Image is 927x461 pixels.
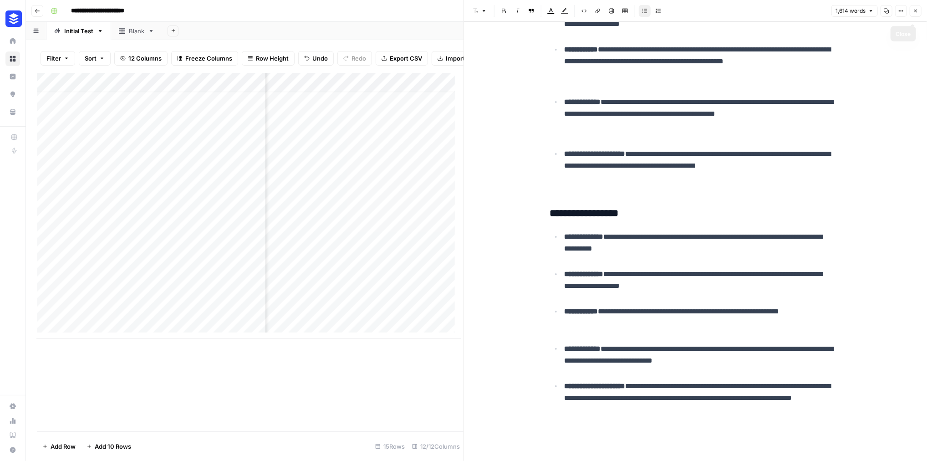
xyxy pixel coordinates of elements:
[298,51,334,66] button: Undo
[835,7,866,15] span: 1,614 words
[5,10,22,27] img: Buffer Logo
[79,51,111,66] button: Sort
[64,26,93,36] div: Initial Test
[37,439,81,454] button: Add Row
[171,51,238,66] button: Freeze Columns
[128,54,162,63] span: 12 Columns
[5,443,20,457] button: Help + Support
[114,51,168,66] button: 12 Columns
[111,22,162,40] a: Blank
[95,442,131,451] span: Add 10 Rows
[5,87,20,102] a: Opportunities
[46,22,111,40] a: Initial Test
[351,54,366,63] span: Redo
[432,51,484,66] button: Import CSV
[5,51,20,66] a: Browse
[376,51,428,66] button: Export CSV
[831,5,878,17] button: 1,614 words
[5,428,20,443] a: Learning Hub
[372,439,408,454] div: 15 Rows
[5,69,20,84] a: Insights
[129,26,144,36] div: Blank
[5,105,20,119] a: Your Data
[446,54,479,63] span: Import CSV
[5,7,20,30] button: Workspace: Buffer
[85,54,97,63] span: Sort
[5,399,20,414] a: Settings
[242,51,295,66] button: Row Height
[390,54,422,63] span: Export CSV
[337,51,372,66] button: Redo
[408,439,463,454] div: 12/12 Columns
[41,51,75,66] button: Filter
[81,439,137,454] button: Add 10 Rows
[312,54,328,63] span: Undo
[185,54,232,63] span: Freeze Columns
[46,54,61,63] span: Filter
[5,414,20,428] a: Usage
[256,54,289,63] span: Row Height
[51,442,76,451] span: Add Row
[5,34,20,48] a: Home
